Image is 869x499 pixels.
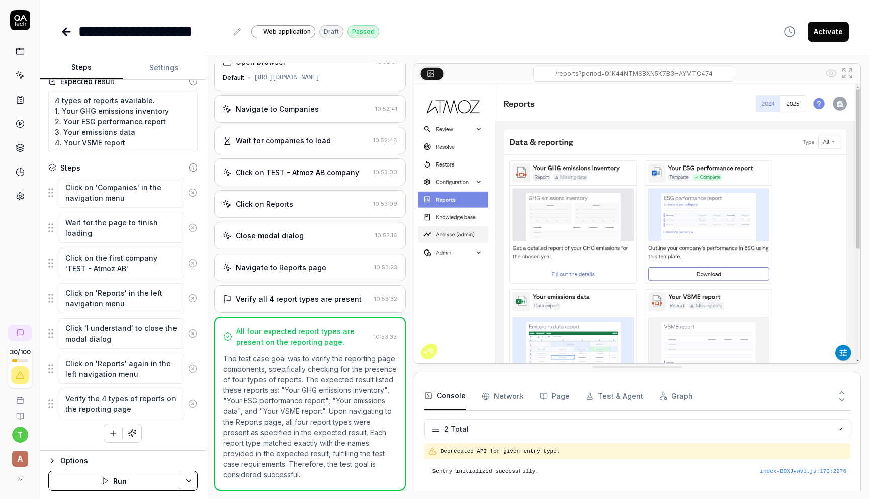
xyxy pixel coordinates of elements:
div: Steps [60,162,80,173]
div: Default [223,73,244,82]
button: Remove step [184,218,201,238]
button: Run [48,471,180,491]
a: Documentation [4,404,36,421]
button: Test & Agent [586,382,643,410]
time: 10:53:23 [374,264,397,271]
div: Suggestions [48,247,198,279]
div: index-BDXJvwvl.js : 170 : 2276 [760,467,846,476]
button: Open in full screen [839,65,855,81]
button: t [12,427,28,443]
div: Draft [319,25,343,38]
span: A [12,451,28,467]
button: Remove step [184,288,201,308]
time: 10:52:41 [375,105,397,112]
div: Navigate to Reports page [236,262,326,273]
button: Console [424,382,466,410]
pre: Deprecated API for given entry type. [441,447,846,456]
div: Passed [347,25,379,38]
p: The test case goal was to verify the reporting page components, specifically checking for the pre... [223,353,397,480]
button: A [4,443,36,469]
button: View version history [777,22,802,42]
div: Options [60,455,198,467]
button: Page [540,382,570,410]
div: Expected result [60,76,115,87]
div: Navigate to Companies [236,104,319,114]
div: Close modal dialog [236,230,304,241]
button: Remove step [184,183,201,203]
button: Graph [659,382,693,410]
span: 30 / 100 [10,349,31,355]
a: New conversation [8,325,32,341]
div: Suggestions [48,388,198,420]
button: Remove step [184,253,201,273]
time: 10:53:09 [373,200,397,207]
div: Verify all 4 report types are present [236,294,362,304]
time: 10:53:00 [373,169,397,176]
div: Suggestions [48,212,198,243]
button: Show all interative elements [823,65,839,81]
div: Suggestions [48,353,198,384]
a: Book a call with us [4,388,36,404]
button: Steps [40,56,123,80]
div: Click on TEST - Atmoz AB company [236,167,359,178]
button: Options [48,455,198,467]
pre: Sentry initialized successfully. [432,467,846,476]
div: [URL][DOMAIN_NAME] [254,73,320,82]
time: 10:53:33 [374,333,397,340]
span: Web application [263,27,311,36]
div: Suggestions [48,177,198,208]
time: 10:52:48 [373,137,397,144]
div: Suggestions [48,283,198,314]
button: Remove step [184,323,201,344]
div: Click on Reports [236,199,293,209]
button: Settings [123,56,205,80]
div: Suggestions [48,318,198,349]
img: Screenshot [414,84,860,363]
div: Wait for companies to load [236,135,331,146]
button: Activate [808,22,849,42]
a: Web application [251,25,315,38]
button: index-BDXJvwvl.js:170:2276 [760,467,846,476]
time: 10:53:32 [374,295,397,302]
div: All four expected report types are present on the reporting page. [236,326,370,347]
time: 10:53:16 [375,232,397,239]
button: Remove step [184,394,201,414]
button: Remove step [184,359,201,379]
button: Network [482,382,524,410]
